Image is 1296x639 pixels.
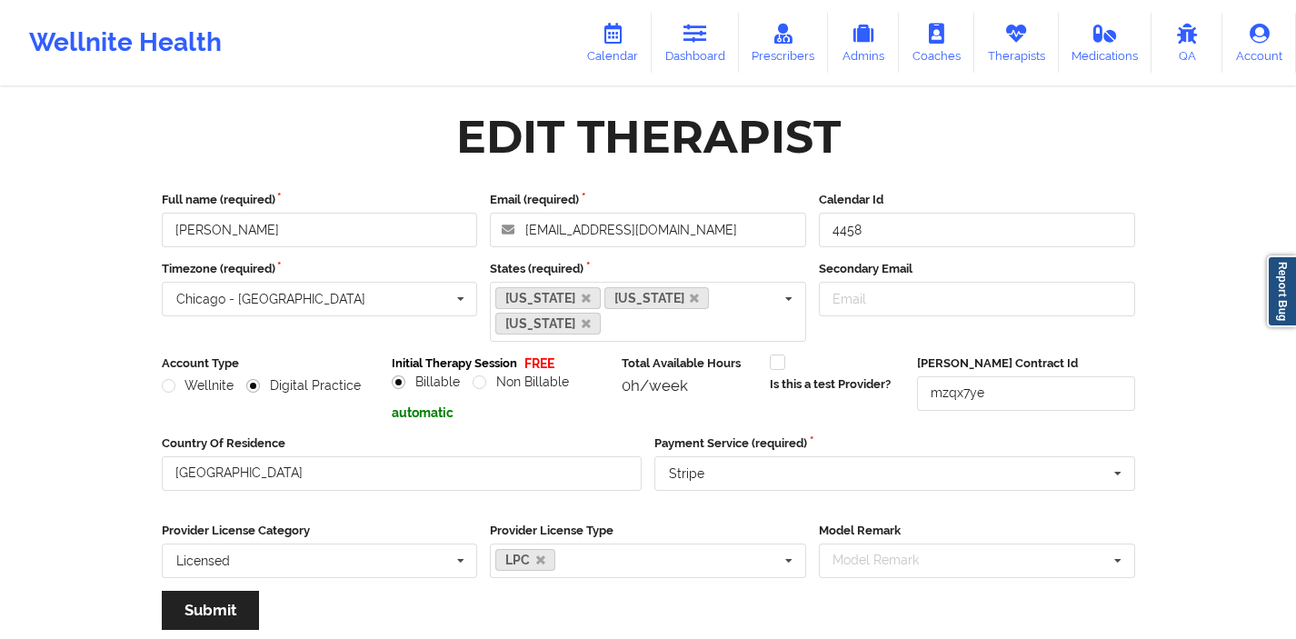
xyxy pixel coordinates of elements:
label: Billable [392,374,460,390]
label: Wellnite [162,378,234,394]
button: Submit [162,591,259,630]
label: [PERSON_NAME] Contract Id [917,354,1134,373]
label: Timezone (required) [162,260,478,278]
label: Digital Practice [246,378,361,394]
label: Total Available Hours [622,354,756,373]
label: Payment Service (required) [654,434,1135,453]
label: Country Of Residence [162,434,643,453]
label: Is this a test Provider? [770,375,891,394]
div: Edit Therapist [456,108,841,165]
input: Deel Contract Id [917,376,1134,411]
a: Prescribers [739,13,829,73]
input: Full name [162,213,478,247]
label: Calendar Id [819,191,1135,209]
label: Secondary Email [819,260,1135,278]
label: Provider License Type [490,522,806,540]
input: Email [819,282,1135,316]
a: Medications [1059,13,1152,73]
a: [US_STATE] [604,287,710,309]
label: Non Billable [473,374,569,390]
label: Initial Therapy Session [392,354,517,373]
a: [US_STATE] [495,313,601,334]
input: Calendar Id [819,213,1135,247]
a: Report Bug [1267,255,1296,327]
div: Chicago - [GEOGRAPHIC_DATA] [176,293,365,305]
label: Model Remark [819,522,1135,540]
label: Provider License Category [162,522,478,540]
a: Therapists [974,13,1059,73]
label: States (required) [490,260,806,278]
a: QA [1151,13,1222,73]
a: Account [1222,13,1296,73]
input: Email address [490,213,806,247]
a: Admins [828,13,899,73]
p: FREE [524,354,554,373]
label: Account Type [162,354,379,373]
div: 0h/week [622,376,756,394]
div: Model Remark [828,550,945,571]
div: Licensed [176,554,230,567]
a: Dashboard [652,13,739,73]
a: Coaches [899,13,974,73]
a: [US_STATE] [495,287,601,309]
p: automatic [392,404,609,422]
a: LPC [495,549,555,571]
div: Stripe [669,467,704,480]
label: Full name (required) [162,191,478,209]
label: Email (required) [490,191,806,209]
a: Calendar [573,13,652,73]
